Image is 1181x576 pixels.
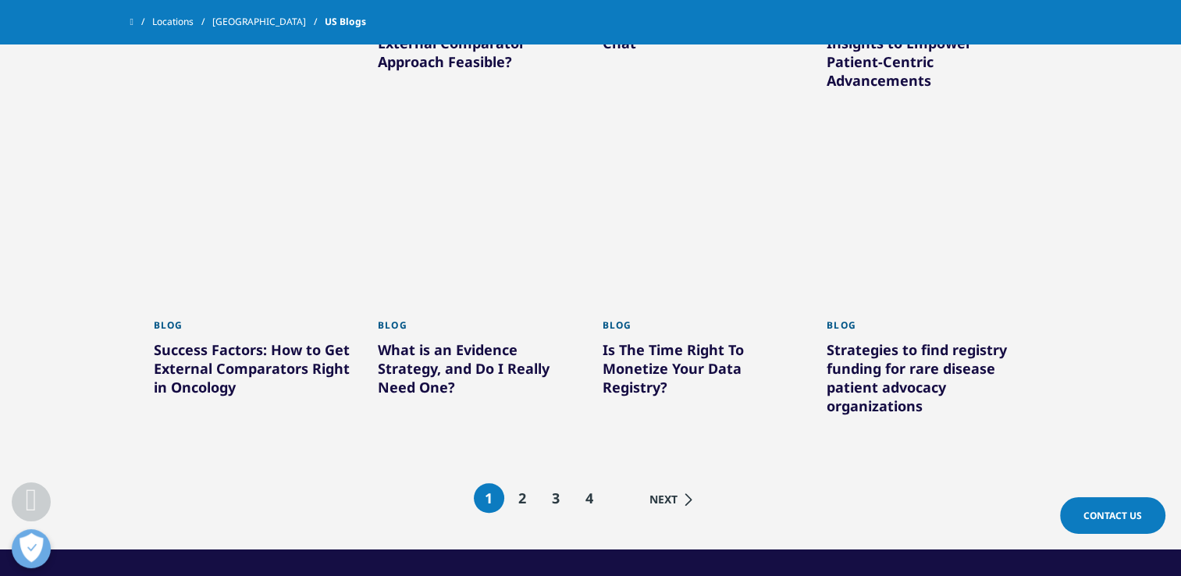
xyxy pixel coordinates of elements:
[827,319,1028,340] div: Blog
[603,340,804,403] div: Is The Time Right To Monetize Your Data Registry?
[681,493,696,506] svg: Right Arrow
[154,319,355,340] div: Blog
[378,319,579,340] div: Blog
[12,529,51,568] button: Open Preferences
[212,8,325,36] a: [GEOGRAPHIC_DATA]
[518,489,527,507] span: Page 2
[585,489,594,507] span: Page 4
[378,340,579,403] div: What is an Evidence Strategy, and Do I Really Need One?
[649,492,681,507] span: Next
[827,340,1028,421] div: Strategies to find registry funding for rare disease patient advocacy organizations
[485,489,493,507] span: Page 1
[152,8,212,36] a: Locations
[154,340,355,403] div: Success Factors: How to Get External Comparators Right in Oncology
[603,310,804,437] a: Blog Is The Time Right To Monetize Your Data Registry?
[1083,509,1142,522] span: Contact Us
[827,310,1028,456] a: Blog Strategies to find registry funding for rare disease patient advocacy organizations
[154,310,355,437] a: Blog Success Factors: How to Get External Comparators Right in Oncology
[603,319,804,340] div: Blog
[552,489,560,507] span: Page 3
[1060,497,1165,534] a: Contact Us
[378,310,579,437] a: Blog What is an Evidence Strategy, and Do I Really Need One?
[325,8,366,36] span: US Blogs
[649,489,696,507] span: Next
[472,479,710,517] div: Pagination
